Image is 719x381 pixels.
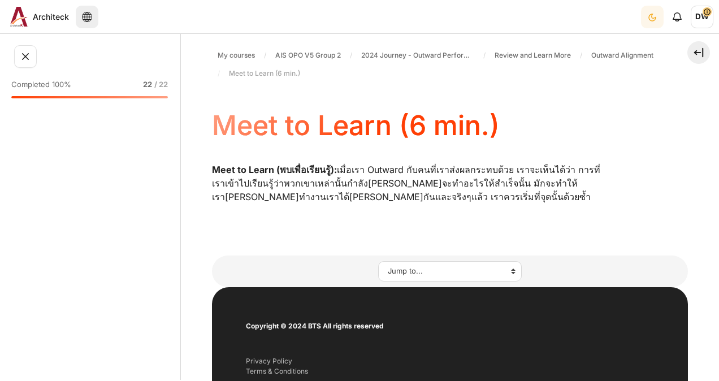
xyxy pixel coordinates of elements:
a: User menu [691,6,713,28]
span: Outward Alignment [591,50,653,60]
span: My courses [218,50,255,60]
span: Architeck [33,11,69,23]
span: 22 [143,79,152,90]
span: Meet to Learn (6 min.) [229,68,300,79]
a: Meet to Learn (6 min.) [224,67,305,80]
div: Show notification window with no new notifications [666,6,688,28]
div: Dark Mode [642,5,662,28]
a: Privacy Policy [246,357,292,365]
a: Review and Learn More [490,49,575,62]
span: 2024 Journey - Outward Performance [361,50,474,60]
button: Light Mode Dark Mode [641,6,664,28]
a: Architeck Architeck [6,7,69,27]
strong: Meet to Learn (พบเพื่อเรียนรู้): [212,164,337,175]
nav: Navigation bar [212,46,688,83]
section: Content [181,42,719,287]
a: AIS OPO V5 Group 2 [271,49,345,62]
span: / 22 [154,79,168,90]
div: 100% [11,96,168,98]
a: Outward Alignment [587,49,658,62]
strong: Copyright © 2024 BTS All rights reserved [246,322,384,330]
a: Terms & Conditions [246,367,308,375]
img: Architeck [10,7,28,27]
p: เมื่อเรา Outward กับคนที่เราส่งผลกระทบด้วย เราจะเห็นได้ว่า การที่เราเข้าไปเรียนรู้ว่าพวกเขาเหล่าน... [212,163,608,204]
span: Review and Learn More [495,50,571,60]
span: Completed 100% [11,79,71,90]
a: 2024 Journey - Outward Performance [357,49,479,62]
h4: Meet to Learn (6 min.) [212,111,500,141]
span: DW [691,6,713,28]
span: AIS OPO V5 Group 2 [275,50,341,60]
a: My courses [213,49,259,62]
button: Languages [76,6,98,28]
